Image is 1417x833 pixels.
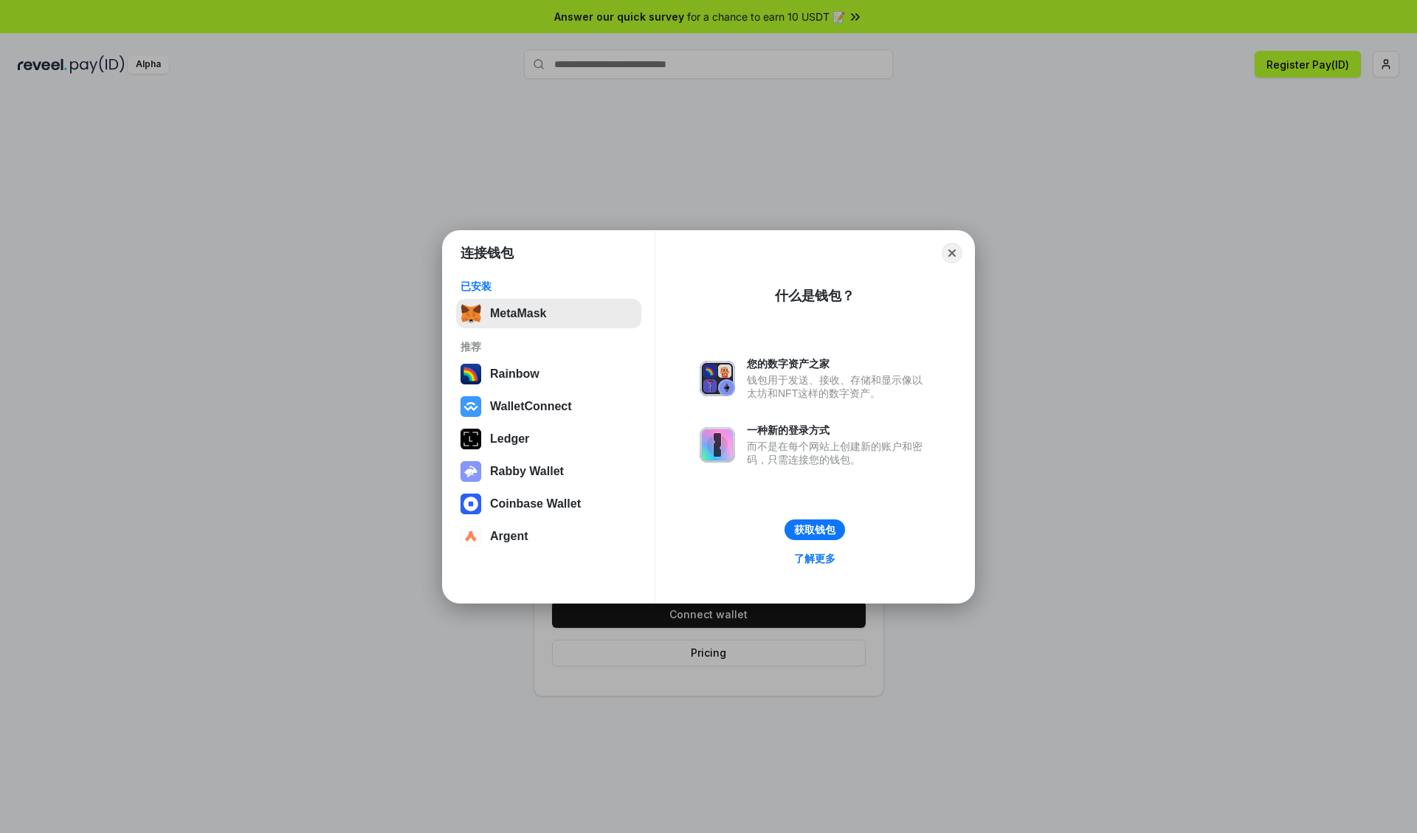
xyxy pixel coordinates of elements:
[490,307,546,320] div: MetaMask
[747,357,930,370] div: 您的数字资产之家
[456,299,641,328] button: MetaMask
[461,526,481,547] img: svg+xml,%3Csvg%20width%3D%2228%22%20height%3D%2228%22%20viewBox%3D%220%200%2028%2028%22%20fill%3D...
[794,523,835,536] div: 获取钱包
[456,457,641,486] button: Rabby Wallet
[456,489,641,519] button: Coinbase Wallet
[461,280,637,293] div: 已安装
[942,243,962,263] button: Close
[461,396,481,417] img: svg+xml,%3Csvg%20width%3D%2228%22%20height%3D%2228%22%20viewBox%3D%220%200%2028%2028%22%20fill%3D...
[490,530,528,543] div: Argent
[747,424,930,437] div: 一种新的登录方式
[461,303,481,324] img: svg+xml,%3Csvg%20fill%3D%22none%22%20height%3D%2233%22%20viewBox%3D%220%200%2035%2033%22%20width%...
[456,359,641,389] button: Rainbow
[461,244,514,262] h1: 连接钱包
[747,373,930,400] div: 钱包用于发送、接收、存储和显示像以太坊和NFT这样的数字资产。
[747,440,930,466] div: 而不是在每个网站上创建新的账户和密码，只需连接您的钱包。
[461,364,481,384] img: svg+xml,%3Csvg%20width%3D%22120%22%20height%3D%22120%22%20viewBox%3D%220%200%20120%20120%22%20fil...
[785,549,844,568] a: 了解更多
[461,340,637,353] div: 推荐
[490,400,572,413] div: WalletConnect
[461,494,481,514] img: svg+xml,%3Csvg%20width%3D%2228%22%20height%3D%2228%22%20viewBox%3D%220%200%2028%2028%22%20fill%3D...
[461,429,481,449] img: svg+xml,%3Csvg%20xmlns%3D%22http%3A%2F%2Fwww.w3.org%2F2000%2Fsvg%22%20width%3D%2228%22%20height%3...
[461,461,481,482] img: svg+xml,%3Csvg%20xmlns%3D%22http%3A%2F%2Fwww.w3.org%2F2000%2Fsvg%22%20fill%3D%22none%22%20viewBox...
[775,287,855,305] div: 什么是钱包？
[456,424,641,454] button: Ledger
[700,427,735,463] img: svg+xml,%3Csvg%20xmlns%3D%22http%3A%2F%2Fwww.w3.org%2F2000%2Fsvg%22%20fill%3D%22none%22%20viewBox...
[490,367,539,381] div: Rainbow
[490,497,581,511] div: Coinbase Wallet
[490,432,529,446] div: Ledger
[490,465,564,478] div: Rabby Wallet
[456,392,641,421] button: WalletConnect
[794,552,835,565] div: 了解更多
[785,519,845,540] button: 获取钱包
[456,522,641,551] button: Argent
[700,361,735,396] img: svg+xml,%3Csvg%20xmlns%3D%22http%3A%2F%2Fwww.w3.org%2F2000%2Fsvg%22%20fill%3D%22none%22%20viewBox...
